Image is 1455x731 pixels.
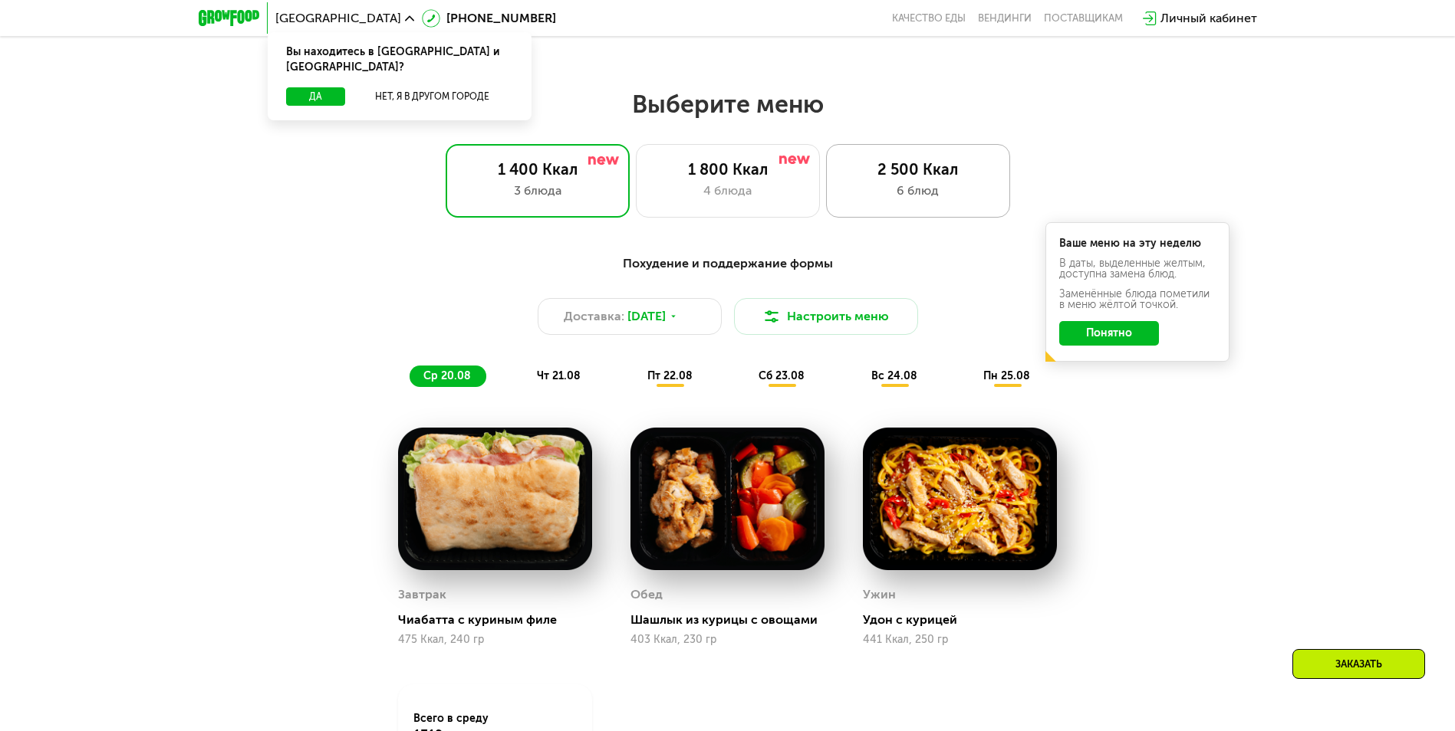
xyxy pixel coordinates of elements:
[1059,289,1216,310] div: Заменённые блюда пометили в меню жёлтой точкой.
[398,634,592,646] div: 475 Ккал, 240 гр
[627,307,666,326] span: [DATE]
[863,583,896,606] div: Ужин
[652,182,804,200] div: 4 блюда
[351,87,513,106] button: Нет, я в другом городе
[398,583,446,606] div: Завтрак
[422,9,556,28] a: [PHONE_NUMBER]
[49,89,1406,120] h2: Выберите меню
[734,298,918,335] button: Настроить меню
[1292,649,1425,679] div: Заказать
[1059,258,1216,280] div: В даты, выделенные желтым, доступна замена блюд.
[1160,9,1257,28] div: Личный кабинет
[863,612,1069,628] div: Удон с курицей
[647,369,693,382] span: пт 22.08
[1044,12,1123,25] div: поставщикам
[842,160,994,179] div: 2 500 Ккал
[630,634,825,646] div: 403 Ккал, 230 гр
[1059,238,1216,249] div: Ваше меню на эту неделю
[630,583,663,606] div: Обед
[863,634,1057,646] div: 441 Ккал, 250 гр
[842,182,994,200] div: 6 блюд
[652,160,804,179] div: 1 800 Ккал
[462,182,614,200] div: 3 блюда
[274,254,1182,274] div: Похудение и поддержание формы
[275,12,401,25] span: [GEOGRAPHIC_DATA]
[537,369,581,382] span: чт 21.08
[564,307,624,326] span: Доставка:
[462,160,614,179] div: 1 400 Ккал
[423,369,471,382] span: ср 20.08
[268,32,532,87] div: Вы находитесь в [GEOGRAPHIC_DATA] и [GEOGRAPHIC_DATA]?
[978,12,1032,25] a: Вендинги
[398,612,604,628] div: Чиабатта с куриным филе
[759,369,805,382] span: сб 23.08
[983,369,1030,382] span: пн 25.08
[1059,321,1159,346] button: Понятно
[286,87,345,106] button: Да
[871,369,917,382] span: вс 24.08
[892,12,966,25] a: Качество еды
[630,612,837,628] div: Шашлык из курицы с овощами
